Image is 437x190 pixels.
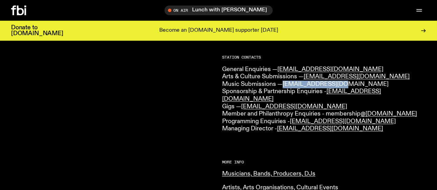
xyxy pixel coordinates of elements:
p: Become an [DOMAIN_NAME] supporter [DATE] [159,28,278,34]
a: Musicians, Bands, Producers, DJs [222,171,315,177]
p: General Enquiries — Arts & Culture Submissions — Music Submissions — Sponsorship & Partnership En... [222,66,426,133]
h2: Station Contacts [222,56,426,59]
a: [EMAIL_ADDRESS][DOMAIN_NAME] [241,103,347,110]
a: [EMAIL_ADDRESS][DOMAIN_NAME] [277,66,383,72]
h2: More Info [222,160,426,164]
a: [EMAIL_ADDRESS][DOMAIN_NAME] [283,81,389,87]
a: [EMAIL_ADDRESS][DOMAIN_NAME] [277,126,383,132]
button: On AirLunch with [PERSON_NAME] [164,6,273,15]
h3: Donate to [DOMAIN_NAME] [11,25,63,37]
a: [EMAIL_ADDRESS][DOMAIN_NAME] [304,73,410,80]
a: [EMAIL_ADDRESS][DOMAIN_NAME] [290,118,396,124]
a: [EMAIL_ADDRESS][DOMAIN_NAME] [222,88,381,102]
a: @[DOMAIN_NAME] [361,111,417,117]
